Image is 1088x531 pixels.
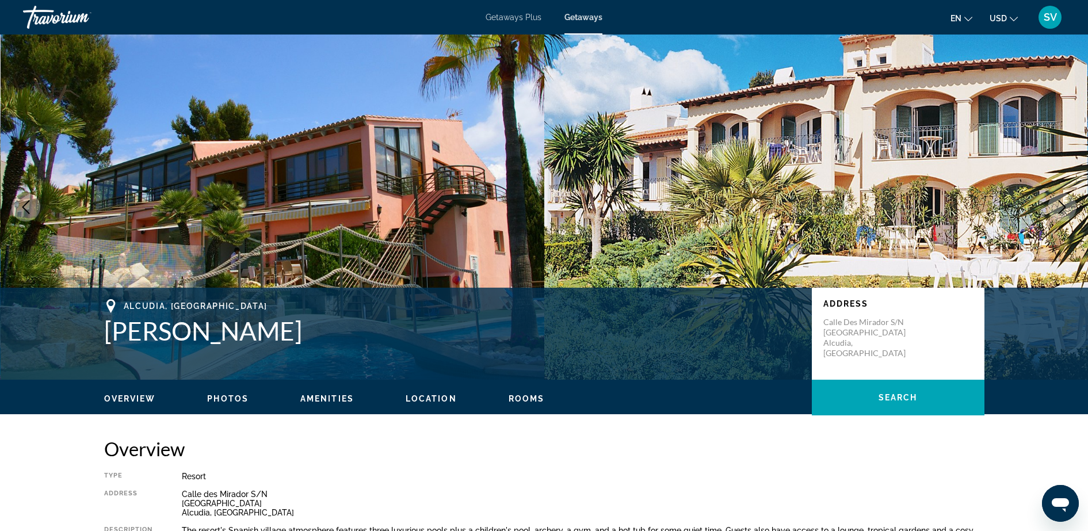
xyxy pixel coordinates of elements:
[950,14,961,23] span: en
[207,394,249,404] button: Photos
[1042,485,1079,522] iframe: Poga, lai palaistu ziņojumapmaiņas logu
[486,13,541,22] a: Getaways Plus
[564,13,602,22] a: Getaways
[207,394,249,403] span: Photos
[509,394,545,404] button: Rooms
[23,2,138,32] a: Travorium
[104,437,984,460] h2: Overview
[823,317,915,358] p: Calle des Mirador S/N [GEOGRAPHIC_DATA] Alcudia, [GEOGRAPHIC_DATA]
[300,394,354,404] button: Amenities
[406,394,457,404] button: Location
[12,193,40,221] button: Previous image
[104,316,800,346] h1: [PERSON_NAME]
[1048,193,1076,221] button: Next image
[812,380,984,415] button: Search
[990,10,1018,26] button: Change currency
[1044,12,1057,23] span: SV
[879,393,918,402] span: Search
[124,301,268,311] span: Alcudia, [GEOGRAPHIC_DATA]
[950,10,972,26] button: Change language
[300,394,354,403] span: Amenities
[990,14,1007,23] span: USD
[1035,5,1065,29] button: User Menu
[104,394,156,404] button: Overview
[406,394,457,403] span: Location
[104,490,153,517] div: Address
[823,299,973,308] p: Address
[104,472,153,481] div: Type
[182,490,984,517] div: Calle des Mirador S/N [GEOGRAPHIC_DATA] Alcudia, [GEOGRAPHIC_DATA]
[509,394,545,403] span: Rooms
[104,394,156,403] span: Overview
[182,472,984,481] div: Resort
